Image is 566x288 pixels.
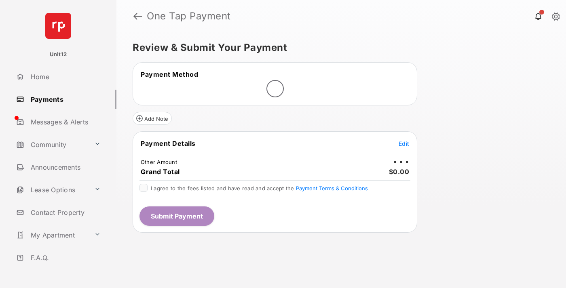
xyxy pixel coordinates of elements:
[45,13,71,39] img: svg+xml;base64,PHN2ZyB4bWxucz0iaHR0cDovL3d3dy53My5vcmcvMjAwMC9zdmciIHdpZHRoPSI2NCIgaGVpZ2h0PSI2NC...
[141,139,196,147] span: Payment Details
[399,139,409,147] button: Edit
[13,248,116,267] a: F.A.Q.
[140,158,177,166] td: Other Amount
[389,168,410,176] span: $0.00
[147,11,231,21] strong: One Tap Payment
[141,168,180,176] span: Grand Total
[50,50,67,59] p: Unit12
[13,180,91,200] a: Lease Options
[13,158,116,177] a: Announcements
[13,225,91,245] a: My Apartment
[133,43,543,53] h5: Review & Submit Your Payment
[399,140,409,147] span: Edit
[133,112,172,125] button: Add Note
[296,185,368,191] button: I agree to the fees listed and have read and accept the
[141,70,198,78] span: Payment Method
[139,206,214,226] button: Submit Payment
[13,67,116,86] a: Home
[13,112,116,132] a: Messages & Alerts
[151,185,368,191] span: I agree to the fees listed and have read and accept the
[13,135,91,154] a: Community
[13,203,116,222] a: Contact Property
[13,90,116,109] a: Payments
